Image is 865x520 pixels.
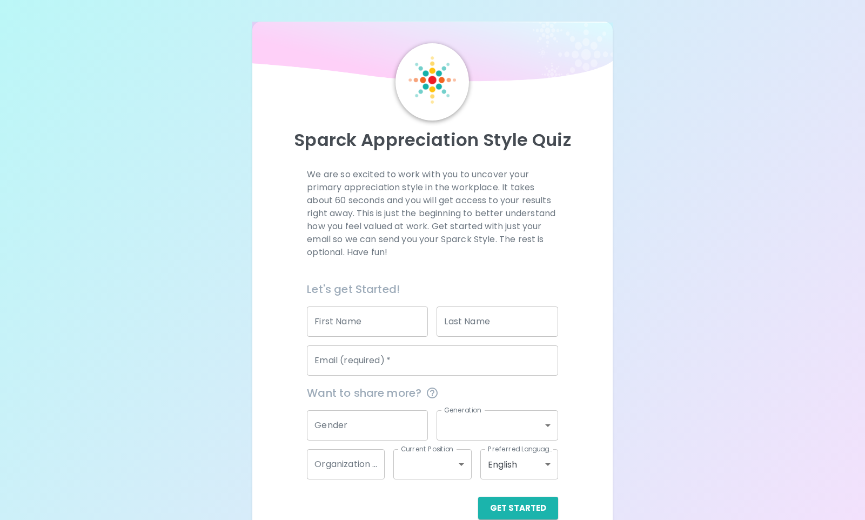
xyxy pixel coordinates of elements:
[401,444,453,454] label: Current Position
[480,449,558,479] div: English
[252,22,613,86] img: wave
[444,405,481,415] label: Generation
[307,384,558,402] span: Want to share more?
[265,129,600,151] p: Sparck Appreciation Style Quiz
[408,56,456,104] img: Sparck Logo
[426,386,439,399] svg: This information is completely confidential and only used for aggregated appreciation studies at ...
[307,281,558,298] h6: Let's get Started!
[478,497,558,519] button: Get Started
[488,444,553,454] label: Preferred Language
[307,168,558,259] p: We are so excited to work with you to uncover your primary appreciation style in the workplace. I...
